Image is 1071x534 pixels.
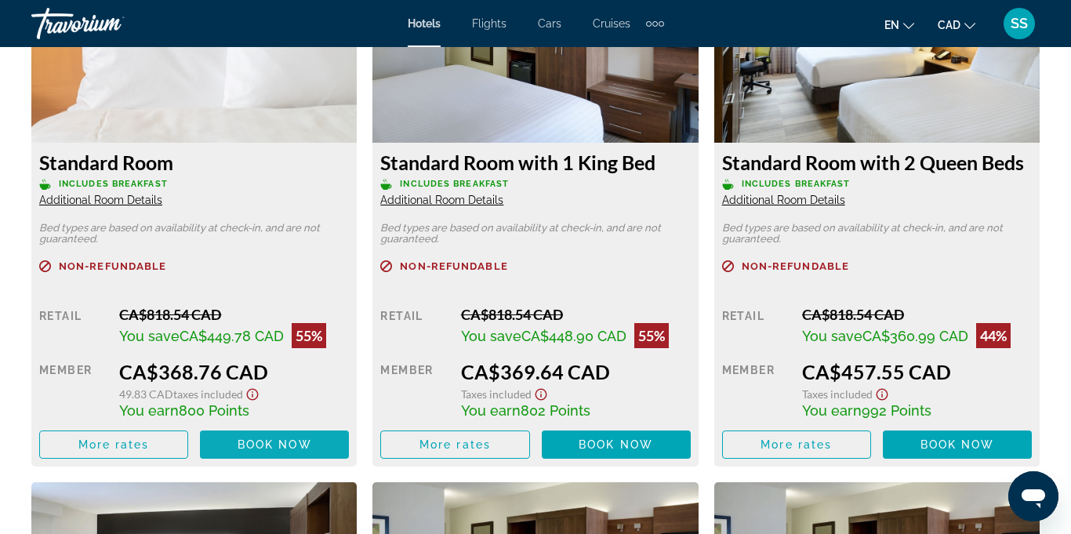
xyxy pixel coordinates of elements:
span: Includes Breakfast [400,179,509,189]
button: More rates [39,430,188,459]
span: 802 Points [521,402,590,419]
div: CA$457.55 CAD [802,360,1032,383]
div: 55% [292,323,326,348]
button: Change language [884,13,914,36]
span: More rates [419,438,491,451]
a: Flights [472,17,506,30]
a: Travorium [31,3,188,44]
div: CA$818.54 CAD [461,306,691,323]
a: Cruises [593,17,630,30]
span: Book now [238,438,312,451]
a: Hotels [408,17,441,30]
span: Includes Breakfast [59,179,168,189]
div: CA$818.54 CAD [119,306,349,323]
div: Member [380,360,448,419]
span: You save [461,328,521,344]
a: Cars [538,17,561,30]
span: 992 Points [862,402,931,419]
span: CA$449.78 CAD [180,328,284,344]
div: Member [722,360,790,419]
button: Show Taxes and Fees disclaimer [243,383,262,401]
button: Extra navigation items [646,11,664,36]
p: Bed types are based on availability at check-in, and are not guaranteed. [722,223,1032,245]
span: en [884,19,899,31]
span: You earn [802,402,862,419]
span: SS [1011,16,1028,31]
span: More rates [78,438,150,451]
span: Non-refundable [400,261,507,271]
h3: Standard Room [39,151,349,174]
button: Show Taxes and Fees disclaimer [873,383,891,401]
span: Includes Breakfast [742,179,851,189]
button: User Menu [999,7,1040,40]
span: Non-refundable [742,261,849,271]
button: More rates [722,430,871,459]
span: Book now [920,438,995,451]
span: Taxes included [461,387,532,401]
span: Additional Room Details [39,194,162,206]
span: More rates [761,438,832,451]
h3: Standard Room with 1 King Bed [380,151,690,174]
span: You earn [461,402,521,419]
button: More rates [380,430,529,459]
button: Book now [883,430,1032,459]
h3: Standard Room with 2 Queen Beds [722,151,1032,174]
p: Bed types are based on availability at check-in, and are not guaranteed. [380,223,690,245]
span: You save [802,328,862,344]
iframe: Button to launch messaging window [1008,471,1058,521]
button: Book now [542,430,691,459]
span: Book now [579,438,653,451]
span: Additional Room Details [722,194,845,206]
button: Change currency [938,13,975,36]
div: CA$369.64 CAD [461,360,691,383]
span: Taxes included [802,387,873,401]
span: Taxes included [173,387,243,401]
div: CA$368.76 CAD [119,360,349,383]
span: CAD [938,19,960,31]
span: CA$360.99 CAD [862,328,968,344]
button: Book now [200,430,349,459]
div: Retail [722,306,790,348]
div: 55% [634,323,669,348]
span: 800 Points [179,402,249,419]
p: Bed types are based on availability at check-in, and are not guaranteed. [39,223,349,245]
span: CA$448.90 CAD [521,328,626,344]
div: Retail [380,306,448,348]
span: You earn [119,402,179,419]
button: Show Taxes and Fees disclaimer [532,383,550,401]
div: CA$818.54 CAD [802,306,1032,323]
span: Additional Room Details [380,194,503,206]
span: 49.83 CAD [119,387,173,401]
div: 44% [976,323,1011,348]
span: You save [119,328,180,344]
div: Retail [39,306,107,348]
span: Non-refundable [59,261,166,271]
div: Member [39,360,107,419]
